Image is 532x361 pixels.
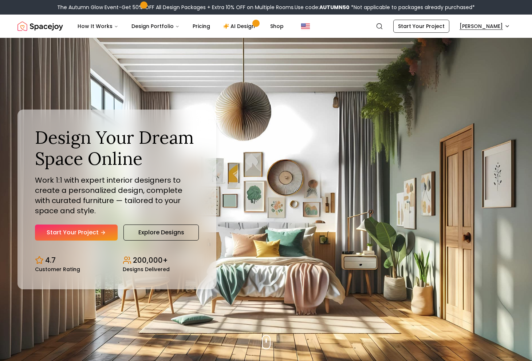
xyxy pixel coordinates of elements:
[350,4,475,11] span: *Not applicable to packages already purchased*
[35,127,199,169] h1: Design Your Dream Space Online
[133,255,168,265] p: 200,000+
[217,19,263,33] a: AI Design
[393,20,449,33] a: Start Your Project
[72,19,124,33] button: How It Works
[57,4,475,11] div: The Autumn Glow Event-Get 50% OFF All Design Packages + Extra 10% OFF on Multiple Rooms.
[455,20,515,33] button: [PERSON_NAME]
[319,4,350,11] b: AUTUMN50
[35,249,199,272] div: Design stats
[17,19,63,33] a: Spacejoy
[126,19,185,33] button: Design Portfolio
[17,15,515,38] nav: Global
[123,225,199,241] a: Explore Designs
[295,4,350,11] span: Use code:
[35,225,118,241] a: Start Your Project
[187,19,216,33] a: Pricing
[45,255,56,265] p: 4.7
[35,267,80,272] small: Customer Rating
[17,19,63,33] img: Spacejoy Logo
[35,175,199,216] p: Work 1:1 with expert interior designers to create a personalized design, complete with curated fu...
[72,19,289,33] nav: Main
[301,22,310,31] img: United States
[123,267,170,272] small: Designs Delivered
[264,19,289,33] a: Shop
